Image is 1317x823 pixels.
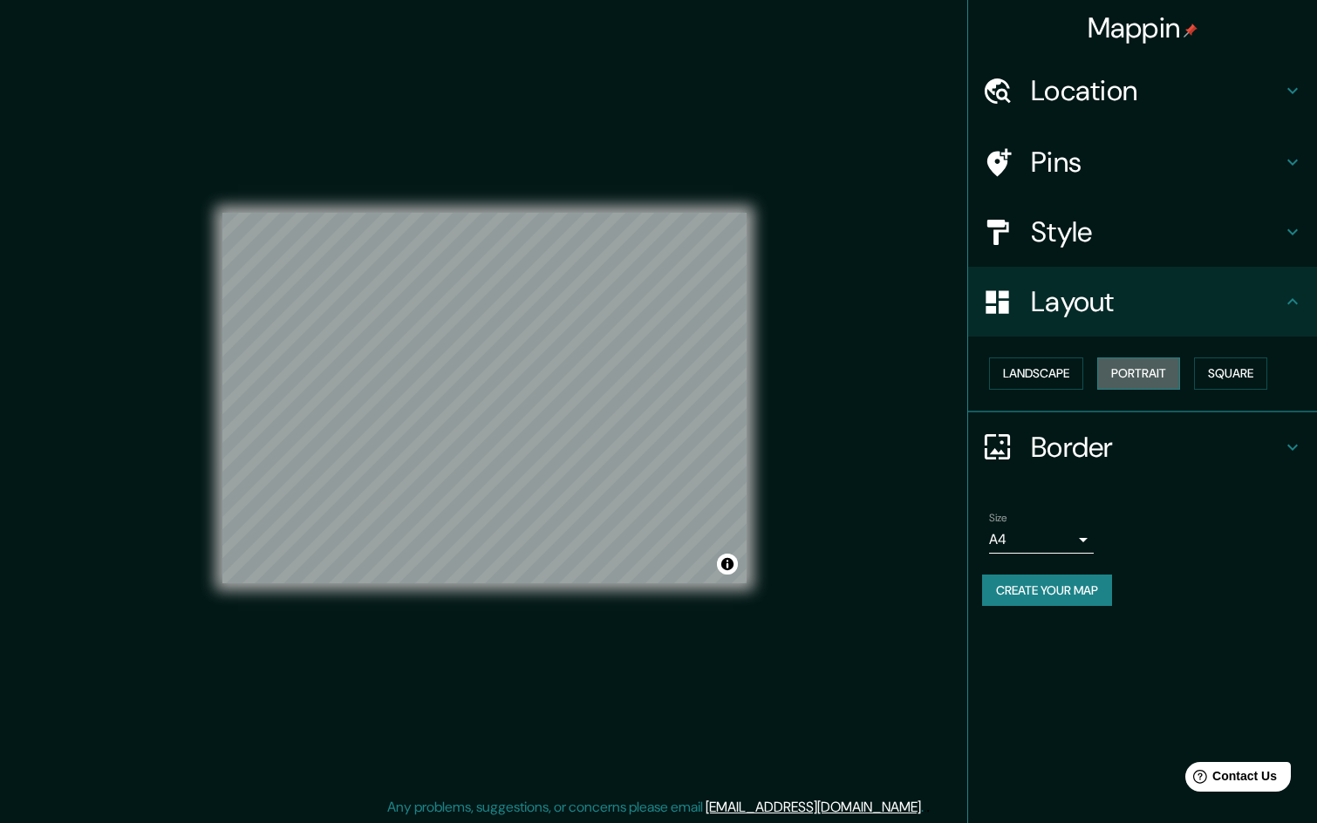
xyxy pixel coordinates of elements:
[982,575,1112,607] button: Create your map
[222,213,747,583] canvas: Map
[1162,755,1298,804] iframe: Help widget launcher
[387,797,924,818] p: Any problems, suggestions, or concerns please email .
[1097,357,1180,390] button: Portrait
[1184,24,1198,37] img: pin-icon.png
[968,127,1317,197] div: Pins
[1194,357,1267,390] button: Square
[1031,214,1282,249] h4: Style
[968,56,1317,126] div: Location
[926,797,930,818] div: .
[924,797,926,818] div: .
[1031,284,1282,319] h4: Layout
[1088,10,1198,45] h4: Mappin
[1031,145,1282,180] h4: Pins
[989,510,1007,525] label: Size
[989,357,1083,390] button: Landscape
[968,267,1317,337] div: Layout
[968,412,1317,482] div: Border
[706,798,921,816] a: [EMAIL_ADDRESS][DOMAIN_NAME]
[1031,73,1282,108] h4: Location
[968,197,1317,267] div: Style
[1031,430,1282,465] h4: Border
[717,554,738,575] button: Toggle attribution
[989,526,1094,554] div: A4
